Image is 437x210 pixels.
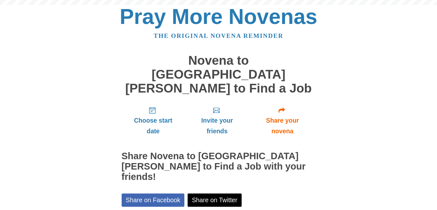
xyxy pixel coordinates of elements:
h1: Novena to [GEOGRAPHIC_DATA][PERSON_NAME] to Find a Job [122,54,316,95]
a: Pray More Novenas [120,5,317,28]
span: Invite your friends [191,115,243,137]
a: Share on Twitter [188,193,242,207]
a: Share on Facebook [122,193,185,207]
a: The original novena reminder [154,32,283,39]
a: Choose start date [122,102,185,140]
span: Choose start date [128,115,179,137]
h2: Share Novena to [GEOGRAPHIC_DATA][PERSON_NAME] to Find a Job with your friends! [122,151,316,182]
a: Share your novena [249,102,316,140]
a: Invite your friends [185,102,249,140]
span: Share your novena [256,115,309,137]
